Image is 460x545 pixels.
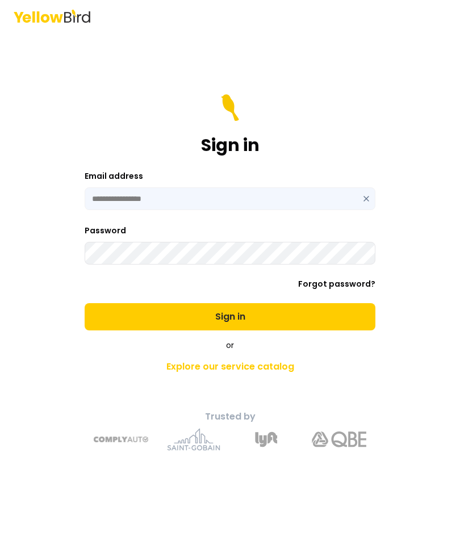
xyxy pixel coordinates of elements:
[85,303,375,330] button: Sign in
[85,225,126,236] label: Password
[226,339,234,351] span: or
[201,135,260,156] h1: Sign in
[30,355,430,378] a: Explore our service catalog
[298,278,375,290] a: Forgot password?
[85,170,143,182] label: Email address
[30,410,430,424] p: Trusted by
